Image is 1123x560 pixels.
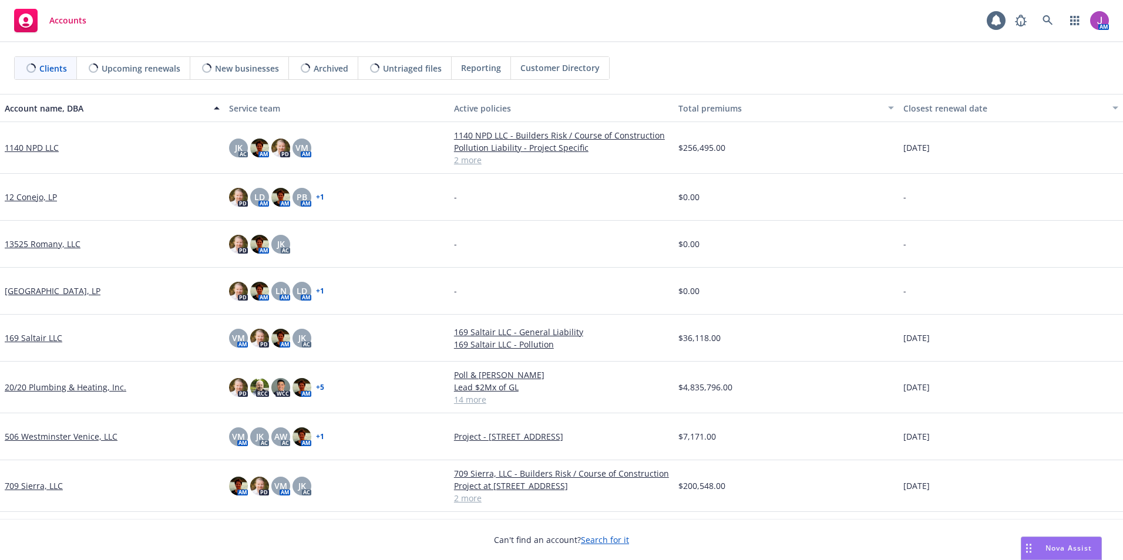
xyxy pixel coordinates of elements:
[454,393,669,406] a: 14 more
[678,381,732,393] span: $4,835,796.00
[678,480,725,492] span: $200,548.00
[454,467,669,480] a: 709 Sierra, LLC - Builders Risk / Course of Construction
[229,235,248,254] img: photo
[297,191,307,203] span: PB
[903,238,906,250] span: -
[1021,537,1102,560] button: Nova Assist
[215,62,279,75] span: New businesses
[454,381,669,393] a: Lead $2Mx of GL
[229,477,248,495] img: photo
[292,378,311,397] img: photo
[316,288,324,295] a: + 1
[678,141,725,154] span: $256,495.00
[903,480,930,492] span: [DATE]
[292,427,311,446] img: photo
[316,384,324,391] a: + 5
[224,94,449,122] button: Service team
[274,430,287,443] span: AW
[903,285,906,297] span: -
[903,332,930,344] span: [DATE]
[275,285,287,297] span: LN
[1021,537,1036,559] div: Drag to move
[903,381,930,393] span: [DATE]
[297,285,307,297] span: LD
[5,430,117,443] a: 506 Westminster Venice, LLC
[1063,9,1087,32] a: Switch app
[314,62,348,75] span: Archived
[461,62,501,74] span: Reporting
[5,238,80,250] a: 13525 Romany, LLC
[454,102,669,114] div: Active policies
[232,430,245,443] span: VM
[274,480,287,492] span: VM
[5,381,126,393] a: 20/20 Plumbing & Heating, Inc.
[678,430,716,443] span: $7,171.00
[1090,11,1109,30] img: photo
[1036,9,1060,32] a: Search
[250,282,269,301] img: photo
[232,332,245,344] span: VM
[678,191,700,203] span: $0.00
[1009,9,1033,32] a: Report a Bug
[674,94,898,122] button: Total premiums
[678,102,880,114] div: Total premiums
[454,238,457,250] span: -
[903,141,930,154] span: [DATE]
[454,154,669,166] a: 2 more
[9,4,91,37] a: Accounts
[454,492,669,504] a: 2 more
[277,238,285,250] span: JK
[250,477,269,495] img: photo
[454,430,669,443] a: Project - [STREET_ADDRESS]
[298,332,306,344] span: JK
[271,188,290,207] img: photo
[316,194,324,201] a: + 1
[903,430,930,443] span: [DATE]
[678,285,700,297] span: $0.00
[5,191,57,203] a: 12 Conejo, LP
[254,191,265,203] span: LD
[102,62,180,75] span: Upcoming renewals
[316,433,324,440] a: + 1
[250,329,269,348] img: photo
[383,62,442,75] span: Untriaged files
[454,326,669,338] a: 169 Saltair LLC - General Liability
[250,235,269,254] img: photo
[235,141,243,154] span: JK
[454,129,669,141] a: 1140 NPD LLC - Builders Risk / Course of Construction
[1045,543,1092,553] span: Nova Assist
[256,430,264,443] span: JK
[449,94,674,122] button: Active policies
[250,139,269,157] img: photo
[454,191,457,203] span: -
[903,191,906,203] span: -
[5,141,59,154] a: 1140 NPD LLC
[454,285,457,297] span: -
[229,102,444,114] div: Service team
[5,285,100,297] a: [GEOGRAPHIC_DATA], LP
[454,480,669,492] a: Project at [STREET_ADDRESS]
[271,378,290,397] img: photo
[250,378,269,397] img: photo
[229,188,248,207] img: photo
[5,332,62,344] a: 169 Saltair LLC
[229,282,248,301] img: photo
[899,94,1123,122] button: Closest renewal date
[520,62,600,74] span: Customer Directory
[454,369,669,381] a: Poll & [PERSON_NAME]
[494,534,629,546] span: Can't find an account?
[678,332,721,344] span: $36,118.00
[229,378,248,397] img: photo
[581,534,629,545] a: Search for it
[49,16,86,25] span: Accounts
[271,139,290,157] img: photo
[298,480,306,492] span: JK
[295,141,308,154] span: VM
[678,238,700,250] span: $0.00
[903,102,1105,114] div: Closest renewal date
